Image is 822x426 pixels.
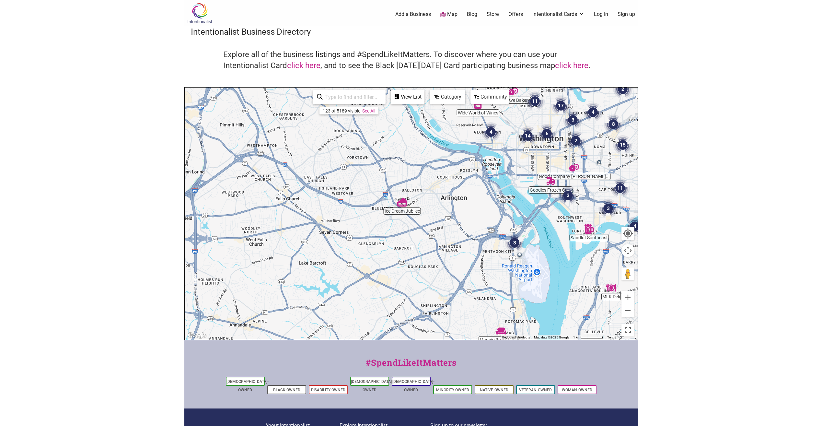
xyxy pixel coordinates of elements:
[287,61,320,70] a: click here
[573,336,580,339] span: 1 km
[473,99,483,109] div: Wide World of Wines
[391,90,424,104] div: See a list of the visible businesses
[621,291,634,304] button: Zoom in
[436,388,469,392] a: Minority-Owned
[525,91,545,111] div: 11
[571,335,605,340] button: Map Scale: 1 km per 67 pixels
[323,108,360,113] div: 123 of 5189 visible
[613,135,632,155] div: 15
[191,26,631,38] h3: Intentionalist Business Directory
[519,388,552,392] a: Veteran-Owned
[184,3,215,24] img: Intentionalist
[395,11,431,18] a: Add a Business
[508,87,518,96] div: Rose Ave Bakery
[323,91,382,103] input: Type to find and filter...
[391,91,424,103] div: View List
[566,131,585,150] div: 2
[430,90,465,104] div: Filter by category
[555,61,588,70] a: click here
[613,79,632,99] div: 2
[502,335,530,340] button: Keyboard shortcuts
[226,379,269,392] a: [DEMOGRAPHIC_DATA]-Owned
[518,126,538,146] div: 14
[470,90,509,104] div: Filter by Community
[569,163,579,172] div: Good Company Doughnuts & Cafe
[392,379,434,392] a: [DEMOGRAPHIC_DATA]-Owned
[487,11,499,18] a: Store
[532,11,585,18] a: Intentionalist Cards
[621,304,634,317] button: Zoom out
[621,227,634,240] button: Your Location
[621,267,634,280] button: Drag Pegman onto the map to open Street View
[598,199,618,218] div: 3
[311,388,345,392] a: Disability-Owned
[584,224,594,234] div: Sandlot Southeast
[546,176,555,186] div: Goodies Frozen Custard and Treats
[480,388,508,392] a: Native-Owned
[351,379,393,392] a: [DEMOGRAPHIC_DATA]-Owned
[481,122,501,142] div: 4
[471,91,509,103] div: Community
[607,336,616,339] a: Terms (opens in new tab)
[534,336,569,339] span: Map data ©2025 Google
[562,388,592,392] a: Woman-Owned
[223,49,599,71] h4: Explore all of the business listings and #SpendLikeItMatters. To discover where you can use your ...
[362,108,375,113] a: See All
[496,326,506,336] div: Magpie Reclamations
[610,178,630,198] div: 11
[621,244,634,257] button: Map camera controls
[625,217,644,236] div: 4
[313,90,386,104] div: Type to search and filter
[551,96,571,115] div: 17
[186,331,208,340] a: Open this area in Google Maps (opens a new window)
[430,91,465,103] div: Category
[563,110,583,130] div: 3
[440,11,457,18] a: Map
[621,323,635,337] button: Toggle fullscreen view
[583,102,603,122] div: 4
[594,11,608,18] a: Log In
[186,331,208,340] img: Google
[184,356,638,375] div: #SpendLikeItMatters
[397,197,407,207] div: Ice Cream Jubilee
[537,124,557,143] div: 6
[618,11,635,18] a: Sign up
[467,11,477,18] a: Blog
[606,283,616,293] div: MLK Deli
[273,388,300,392] a: Black-Owned
[558,186,578,205] div: 3
[505,233,524,253] div: 3
[604,114,623,134] div: 8
[508,11,523,18] a: Offers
